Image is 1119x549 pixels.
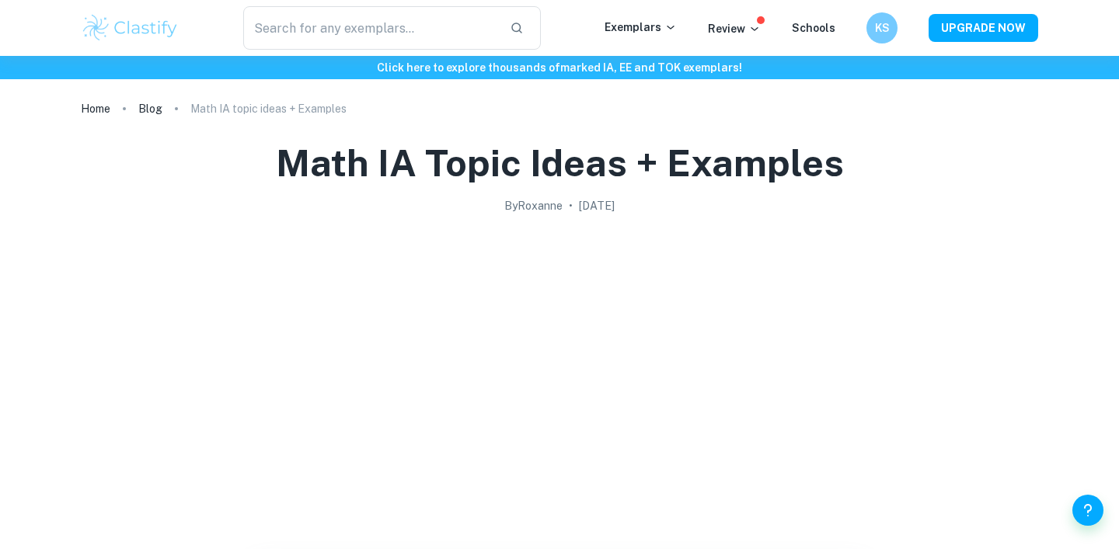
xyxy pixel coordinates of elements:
button: Help and Feedback [1072,495,1103,526]
input: Search for any exemplars... [243,6,497,50]
h2: [DATE] [579,197,615,214]
p: Review [708,20,761,37]
h2: By Roxanne [504,197,563,214]
a: Schools [792,22,835,34]
p: Exemplars [605,19,677,36]
a: Home [81,98,110,120]
h6: KS [873,19,891,36]
h1: Math IA topic ideas + Examples [276,138,844,188]
button: UPGRADE NOW [929,14,1038,42]
h6: Click here to explore thousands of marked IA, EE and TOK exemplars ! [3,59,1116,76]
p: Math IA topic ideas + Examples [190,100,347,117]
button: KS [866,12,898,43]
img: Math IA topic ideas + Examples cover image [249,221,870,531]
img: Clastify logo [81,12,180,43]
a: Blog [138,98,162,120]
p: • [569,197,573,214]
